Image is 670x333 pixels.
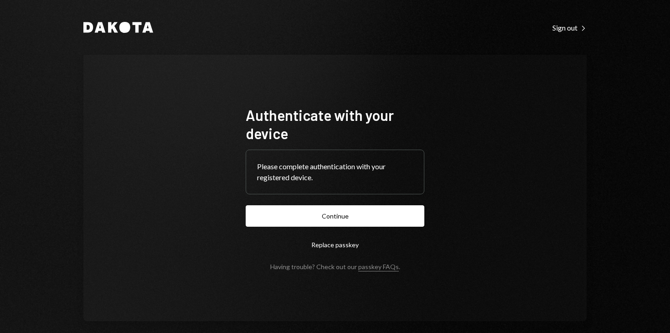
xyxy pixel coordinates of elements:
div: Please complete authentication with your registered device. [257,161,413,183]
h1: Authenticate with your device [246,106,424,142]
a: passkey FAQs [358,263,399,271]
div: Having trouble? Check out our . [270,263,400,271]
div: Sign out [552,23,587,32]
button: Continue [246,205,424,227]
button: Replace passkey [246,234,424,255]
a: Sign out [552,22,587,32]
